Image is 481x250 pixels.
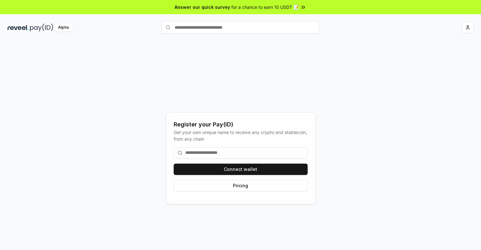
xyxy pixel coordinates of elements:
span: for a chance to earn 10 USDT 📝 [231,4,299,10]
div: Get your own unique name to receive any crypto and stablecoin, from any chain [174,129,308,142]
img: pay_id [30,24,53,32]
button: Pricing [174,180,308,191]
img: reveel_dark [8,24,29,32]
span: Answer our quick survey [175,4,230,10]
button: Connect wallet [174,164,308,175]
div: Register your Pay(ID) [174,120,308,129]
div: Alpha [55,24,72,32]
